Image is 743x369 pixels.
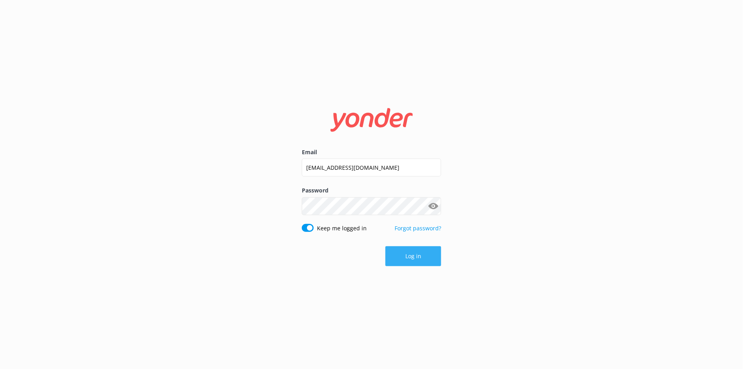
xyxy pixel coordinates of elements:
button: Log in [385,246,441,266]
label: Password [302,186,441,195]
label: Keep me logged in [317,224,367,233]
label: Email [302,148,441,157]
button: Show password [425,198,441,214]
a: Forgot password? [395,224,441,232]
input: user@emailaddress.com [302,159,441,177]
